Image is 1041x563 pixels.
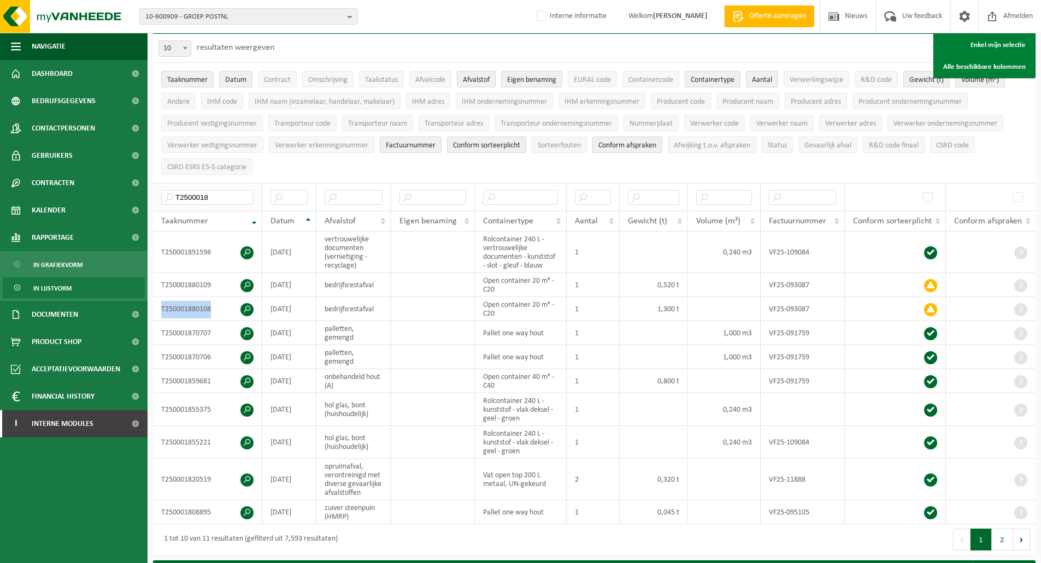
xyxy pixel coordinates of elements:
[790,76,843,84] span: Verwerkingswijze
[501,120,612,128] span: Transporteur ondernemingsnummer
[475,321,566,345] td: Pallet one way hout
[483,217,533,226] span: Containertype
[262,369,316,393] td: [DATE]
[863,137,925,153] button: R&D code finaalR&amp;D code finaal: Activate to sort
[761,426,845,459] td: VF25-109084
[756,120,808,128] span: Verwerker naam
[622,71,679,87] button: ContainercodeContainercode: Activate to sort
[32,197,66,224] span: Kalender
[935,34,1034,56] a: Enkel mijn selectie
[798,137,857,153] button: Gevaarlijk afval : Activate to sort
[201,93,243,109] button: IHM codeIHM code: Activate to sort
[761,500,845,524] td: VF25-095105
[724,5,814,27] a: Offerte aanvragen
[855,71,898,87] button: R&D codeR&amp;D code: Activate to sort
[893,120,997,128] span: Verwerker ondernemingsnummer
[167,141,257,150] span: Verwerker vestigingsnummer
[688,345,761,369] td: 1,000 m3
[32,328,81,355] span: Product Shop
[628,217,667,226] span: Gewicht (t)
[567,273,620,297] td: 1
[630,120,673,128] span: Nummerplaat
[456,93,553,109] button: IHM ondernemingsnummerIHM ondernemingsnummer: Activate to sort
[262,321,316,345] td: [DATE]
[3,277,145,298] a: In lijstvorm
[207,98,237,106] span: IHM code
[159,41,191,56] span: 10
[804,141,851,150] span: Gevaarlijk afval
[475,369,566,393] td: Open container 40 m³ - C40
[785,93,847,109] button: Producent adresProducent adres: Activate to sort
[567,321,620,345] td: 1
[716,93,779,109] button: Producent naamProducent naam: Activate to sort
[262,345,316,369] td: [DATE]
[620,459,688,500] td: 0,320 t
[447,137,526,153] button: Conform sorteerplicht : Activate to sort
[145,9,343,25] span: 10-900909 - GROEP POSTNL
[161,137,263,153] button: Verwerker vestigingsnummerVerwerker vestigingsnummer: Activate to sort
[32,410,93,437] span: Interne modules
[567,369,620,393] td: 1
[225,76,246,84] span: Datum
[935,56,1034,78] a: Alle beschikbare kolommen
[32,33,66,60] span: Navigatie
[32,60,73,87] span: Dashboard
[325,217,356,226] span: Afvalstof
[158,530,338,549] div: 1 tot 10 van 11 resultaten (gefilterd uit 7,593 resultaten)
[269,137,374,153] button: Verwerker erkenningsnummerVerwerker erkenningsnummer: Activate to sort
[574,76,611,84] span: EURAL code
[685,71,740,87] button: ContainertypeContainertype: Activate to sort
[768,141,787,150] span: Status
[567,459,620,500] td: 2
[262,232,316,273] td: [DATE]
[258,71,297,87] button: ContractContract: Activate to sort
[567,500,620,524] td: 1
[33,254,83,275] span: In grafiekvorm
[158,40,191,57] span: 10
[32,224,74,251] span: Rapportage
[316,273,391,297] td: bedrijfsrestafval
[858,98,962,106] span: Producent ondernemingsnummer
[507,76,556,84] span: Eigen benaming
[620,500,688,524] td: 0,045 t
[11,410,21,437] span: I
[752,76,772,84] span: Aantal
[316,321,391,345] td: palletten, gemengd
[861,76,892,84] span: R&D code
[761,369,845,393] td: VF25-091759
[696,217,740,226] span: Volume (m³)
[457,71,496,87] button: AfvalstofAfvalstof: Activate to sort
[819,115,882,131] button: Verwerker adresVerwerker adres: Activate to sort
[746,71,778,87] button: AantalAantal: Activate to sort
[197,43,274,52] label: resultaten weergeven
[386,141,436,150] span: Factuurnummer
[852,93,968,109] button: Producent ondernemingsnummerProducent ondernemingsnummer: Activate to sort
[316,459,391,500] td: opruimafval, verontreinigd met diverse gevaarlijke afvalstoffen
[32,301,78,328] span: Documenten
[475,297,566,321] td: Open container 20 m³ - C20
[769,217,826,226] span: Factuurnummer
[688,426,761,459] td: 0,240 m3
[475,232,566,273] td: Rolcontainer 240 L - vertrouwelijke documenten - kunststof - slot - gleuf - blauw
[567,232,620,273] td: 1
[538,141,581,150] span: Sorteerfouten
[342,115,413,131] button: Transporteur naamTransporteur naam: Activate to sort
[463,76,490,84] span: Afvalstof
[153,232,262,273] td: T250001891598
[359,71,404,87] button: TaakstatusTaakstatus: Activate to sort
[316,426,391,459] td: hol glas, bont (huishoudelijk)
[153,297,262,321] td: T250001880108
[316,232,391,273] td: vertrouwelijke documenten (vernietiging - recyclage)
[668,137,756,153] button: Afwijking t.o.v. afsprakenAfwijking t.o.v. afspraken: Activate to sort
[691,76,734,84] span: Containertype
[302,71,354,87] button: OmschrijvingOmschrijving: Activate to sort
[475,459,566,500] td: Vat open top 200 L metaal, UN-gekeurd
[567,345,620,369] td: 1
[762,137,793,153] button: StatusStatus: Activate to sort
[262,273,316,297] td: [DATE]
[750,115,814,131] button: Verwerker naamVerwerker naam: Activate to sort
[475,345,566,369] td: Pallet one way hout
[32,142,73,169] span: Gebruikers
[620,369,688,393] td: 0,800 t
[262,426,316,459] td: [DATE]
